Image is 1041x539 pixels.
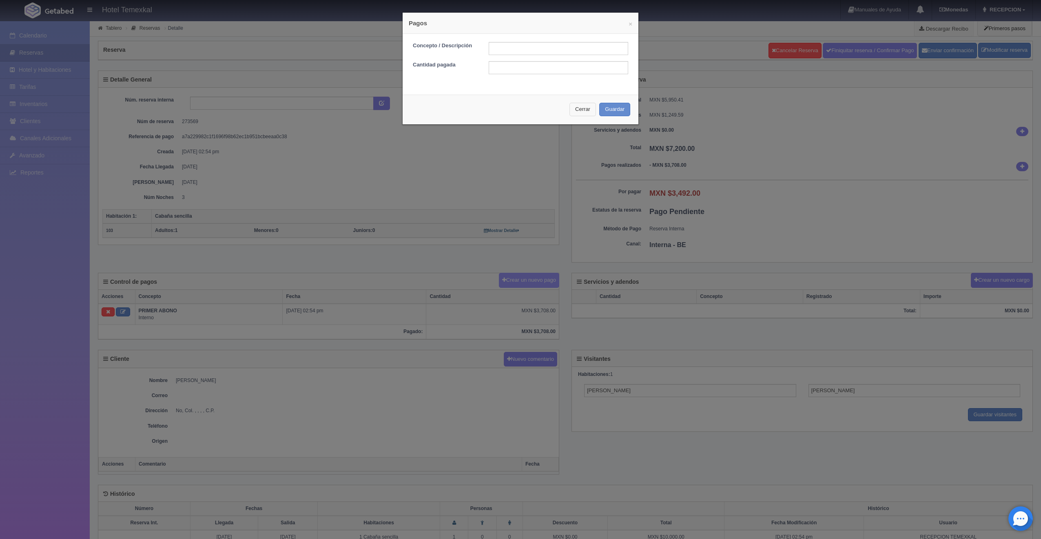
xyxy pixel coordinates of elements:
[409,19,632,27] h4: Pagos
[407,61,483,69] label: Cantidad pagada
[407,42,483,50] label: Concepto / Descripción
[629,21,632,27] button: ×
[599,103,630,116] button: Guardar
[569,103,596,116] button: Cerrar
